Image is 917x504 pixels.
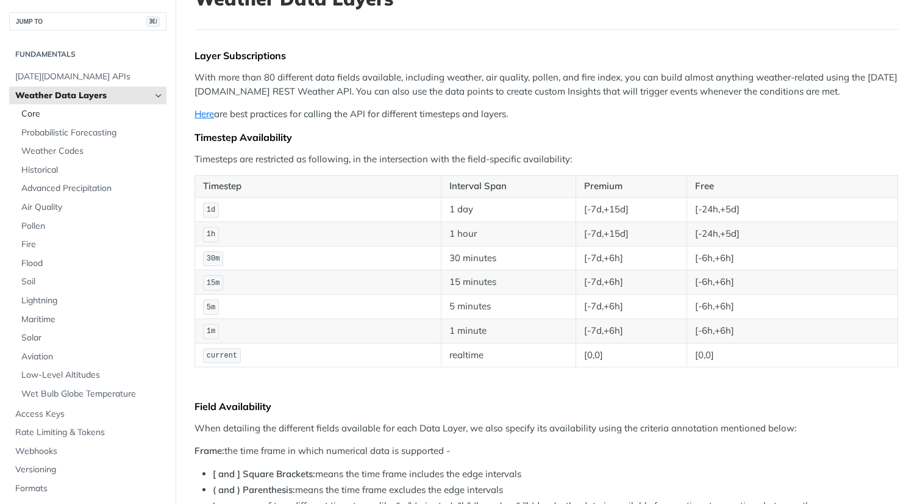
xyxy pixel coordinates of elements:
[15,385,166,403] a: Wet Bulb Globe Temperature
[213,467,898,481] li: means the time frame includes the edge intervals
[194,400,898,412] div: Field Availability
[194,108,214,120] a: Here
[194,131,898,143] div: Timestep Availability
[194,445,224,456] strong: Frame:
[207,351,237,360] span: current
[9,480,166,498] a: Formats
[21,388,163,400] span: Wet Bulb Globe Temperature
[21,295,163,307] span: Lightning
[21,201,163,214] span: Air Quality
[687,295,898,319] td: [-6h,+6h]
[21,257,163,270] span: Flood
[21,332,163,344] span: Solar
[15,273,166,291] a: Soil
[441,221,576,246] td: 1 hour
[15,236,166,254] a: Fire
[441,197,576,221] td: 1 day
[15,329,166,347] a: Solar
[213,484,295,495] strong: ( and ) Parenthesis:
[441,270,576,295] td: 15 minutes
[9,423,166,442] a: Rate Limiting & Tokens
[15,179,166,198] a: Advanced Precipitation
[15,198,166,217] a: Air Quality
[9,442,166,461] a: Webhooks
[21,145,163,157] span: Weather Codes
[576,176,687,198] th: Premium
[15,311,166,329] a: Maritime
[15,427,163,439] span: Rate Limiting & Tokens
[194,107,898,121] p: are best practices for calling the API for different timesteps and layers.
[15,408,163,420] span: Access Keys
[207,327,215,336] span: 1m
[21,182,163,195] span: Advanced Precipitation
[146,16,160,27] span: ⌘/
[9,461,166,479] a: Versioning
[576,221,687,246] td: [-7d,+15d]
[9,405,166,423] a: Access Keys
[15,366,166,384] a: Low-Level Altitudes
[441,246,576,270] td: 30 minutes
[576,343,687,367] td: [0,0]
[207,279,220,287] span: 15m
[15,142,166,160] a: Weather Codes
[15,292,166,310] a: Lightning
[213,468,315,480] strong: [ and ] Square Brackets:
[213,483,898,497] li: means the time frame excludes the edge intervals
[576,295,687,319] td: [-7d,+6h]
[9,12,166,31] button: JUMP TO⌘/
[441,319,576,343] td: 1 minute
[21,108,163,120] span: Core
[441,176,576,198] th: Interval Span
[687,221,898,246] td: [-24h,+5d]
[195,176,441,198] th: Timestep
[576,197,687,221] td: [-7d,+15d]
[207,254,220,263] span: 30m
[15,348,166,366] a: Aviation
[21,239,163,251] span: Fire
[15,124,166,142] a: Probabilistic Forecasting
[576,270,687,295] td: [-7d,+6h]
[15,161,166,179] a: Historical
[9,68,166,86] a: [DATE][DOMAIN_NAME] APIs
[15,445,163,458] span: Webhooks
[15,483,163,495] span: Formats
[687,343,898,367] td: [0,0]
[9,49,166,60] h2: Fundamentals
[15,71,163,83] span: [DATE][DOMAIN_NAME] APIs
[687,197,898,221] td: [-24h,+5d]
[576,246,687,270] td: [-7d,+6h]
[21,164,163,176] span: Historical
[441,295,576,319] td: 5 minutes
[15,105,166,123] a: Core
[194,49,898,62] div: Layer Subscriptions
[21,351,163,363] span: Aviation
[687,319,898,343] td: [-6h,+6h]
[207,206,215,214] span: 1d
[207,230,215,239] span: 1h
[21,220,163,232] span: Pollen
[207,303,215,312] span: 5m
[21,314,163,326] span: Maritime
[21,369,163,381] span: Low-Level Altitudes
[194,71,898,98] p: With more than 80 different data fields available, including weather, air quality, pollen, and fi...
[687,270,898,295] td: [-6h,+6h]
[194,444,898,458] p: the time frame in which numerical data is supported -
[441,343,576,367] td: realtime
[194,153,898,167] p: Timesteps are restricted as following, in the intersection with the field-specific availability:
[154,91,163,101] button: Hide subpages for Weather Data Layers
[15,254,166,273] a: Flood
[687,246,898,270] td: [-6h,+6h]
[194,422,898,436] p: When detailing the different fields available for each Data Layer, we also specify its availabili...
[576,319,687,343] td: [-7d,+6h]
[21,127,163,139] span: Probabilistic Forecasting
[15,464,163,476] span: Versioning
[15,90,151,102] span: Weather Data Layers
[9,87,166,105] a: Weather Data LayersHide subpages for Weather Data Layers
[15,217,166,236] a: Pollen
[687,176,898,198] th: Free
[21,276,163,288] span: Soil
